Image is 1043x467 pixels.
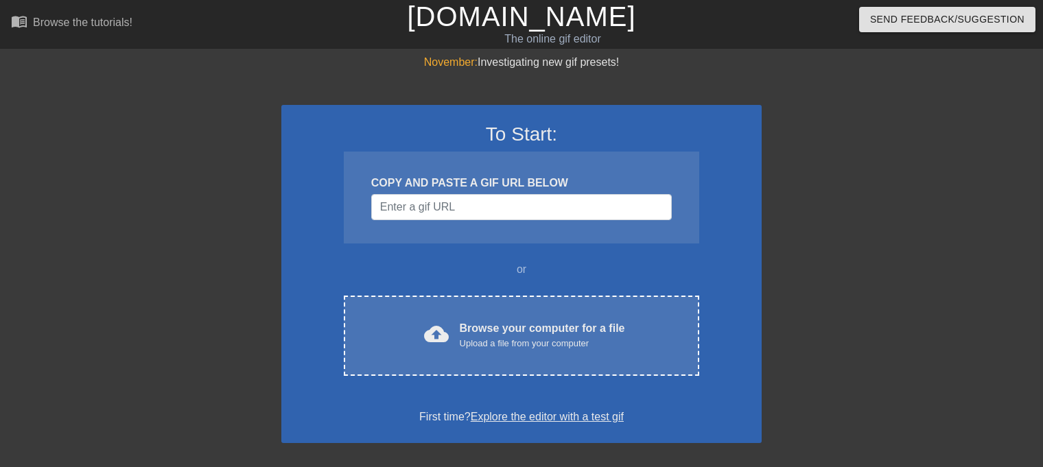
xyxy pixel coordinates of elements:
span: menu_book [11,13,27,29]
div: Upload a file from your computer [460,337,625,350]
div: First time? [299,409,744,425]
span: November: [424,56,478,68]
div: Browse your computer for a file [460,320,625,350]
span: Send Feedback/Suggestion [870,11,1024,28]
div: Investigating new gif presets! [281,54,762,71]
a: [DOMAIN_NAME] [407,1,635,32]
a: Browse the tutorials! [11,13,132,34]
span: cloud_upload [424,322,449,346]
div: Browse the tutorials! [33,16,132,28]
div: or [317,261,726,278]
a: Explore the editor with a test gif [471,411,624,422]
div: COPY AND PASTE A GIF URL BELOW [371,175,672,191]
div: The online gif editor [355,31,751,47]
button: Send Feedback/Suggestion [859,7,1035,32]
h3: To Start: [299,123,744,146]
input: Username [371,194,672,220]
